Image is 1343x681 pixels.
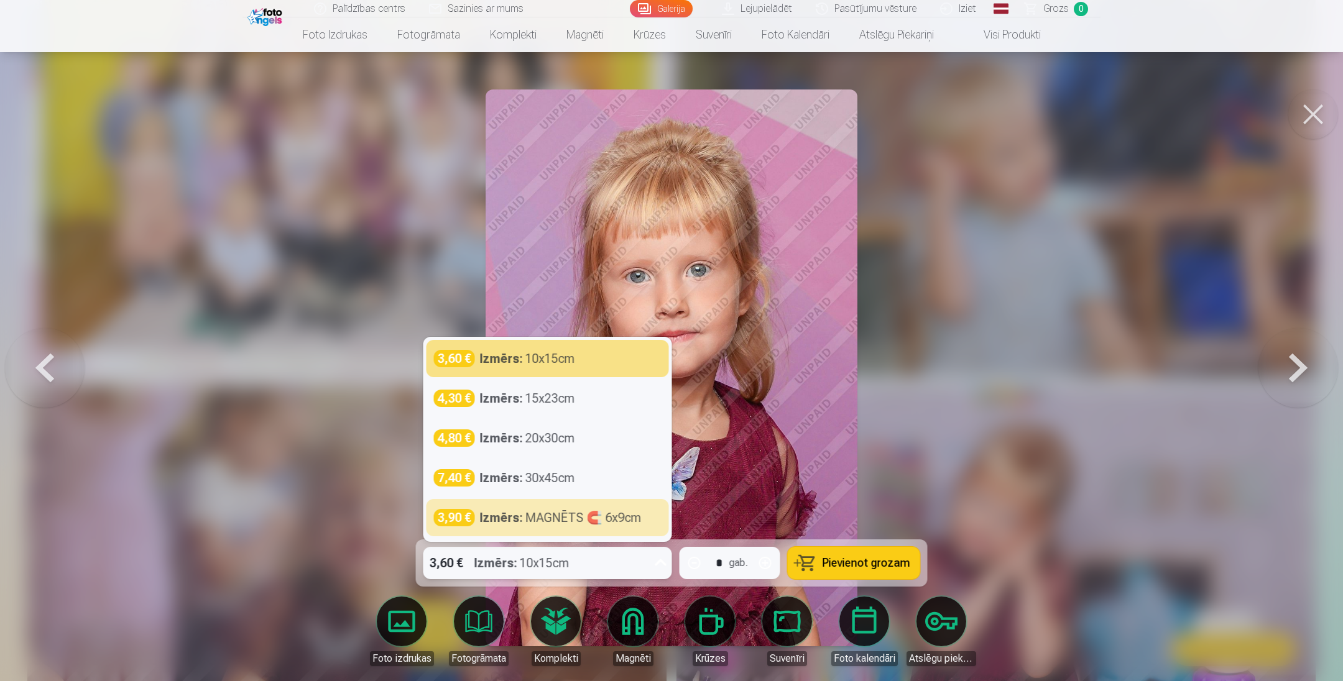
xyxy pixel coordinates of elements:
[1043,1,1069,16] span: Grozs
[474,547,570,579] div: 10x15cm
[480,429,575,447] div: 20x30cm
[434,469,475,487] div: 7,40 €
[681,17,747,52] a: Suvenīri
[288,17,382,52] a: Foto izdrukas
[693,651,728,666] div: Krūzes
[434,390,475,407] div: 4,30 €
[444,596,514,666] a: Fotogrāmata
[949,17,1056,52] a: Visi produkti
[247,5,285,26] img: /fa1
[767,651,807,666] div: Suvenīri
[729,555,748,570] div: gab.
[907,596,976,666] a: Atslēgu piekariņi
[823,557,910,569] span: Pievienot grozam
[434,429,475,447] div: 4,80 €
[449,651,509,666] div: Fotogrāmata
[480,390,523,407] strong: Izmērs :
[480,429,523,447] strong: Izmērs :
[788,547,920,579] button: Pievienot grozam
[907,651,976,666] div: Atslēgu piekariņi
[831,651,898,666] div: Foto kalendāri
[423,547,469,579] div: 3,60 €
[1074,2,1088,16] span: 0
[370,651,434,666] div: Foto izdrukas
[598,596,668,666] a: Magnēti
[829,596,899,666] a: Foto kalendāri
[521,596,591,666] a: Komplekti
[613,651,653,666] div: Magnēti
[434,350,475,367] div: 3,60 €
[675,596,745,666] a: Krūzes
[480,469,523,487] strong: Izmērs :
[480,509,523,526] strong: Izmērs :
[480,390,575,407] div: 15x23cm
[619,17,681,52] a: Krūzes
[532,651,581,666] div: Komplekti
[844,17,949,52] a: Atslēgu piekariņi
[434,509,475,526] div: 3,90 €
[480,350,575,367] div: 10x15cm
[367,596,436,666] a: Foto izdrukas
[480,509,642,526] div: MAGNĒTS 🧲 6x9cm
[474,554,517,572] strong: Izmērs :
[475,17,552,52] a: Komplekti
[752,596,822,666] a: Suvenīri
[552,17,619,52] a: Magnēti
[480,469,575,487] div: 30x45cm
[382,17,475,52] a: Fotogrāmata
[480,350,523,367] strong: Izmērs :
[747,17,844,52] a: Foto kalendāri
